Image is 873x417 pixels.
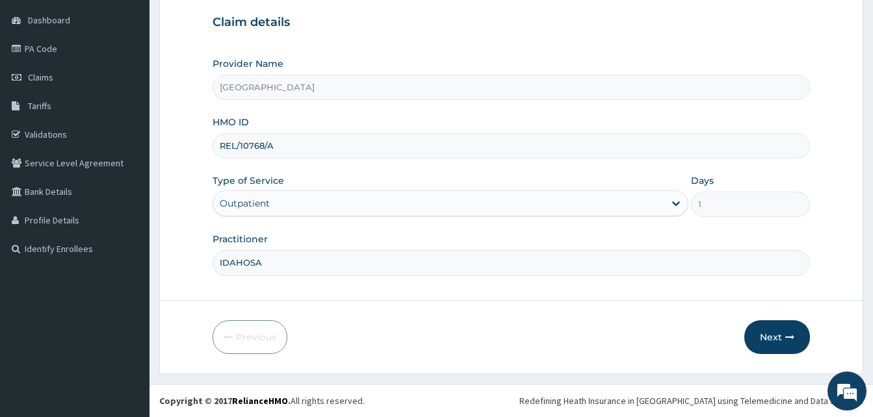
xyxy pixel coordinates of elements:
[232,395,288,407] a: RelianceHMO
[519,394,863,407] div: Redefining Heath Insurance in [GEOGRAPHIC_DATA] using Telemedicine and Data Science!
[744,320,810,354] button: Next
[691,174,714,187] label: Days
[213,116,249,129] label: HMO ID
[159,395,291,407] strong: Copyright © 2017 .
[213,174,284,187] label: Type of Service
[213,133,810,158] input: Enter HMO ID
[28,14,70,26] span: Dashboard
[213,16,810,30] h3: Claim details
[150,384,873,417] footer: All rights reserved.
[28,100,51,112] span: Tariffs
[213,320,287,354] button: Previous
[28,71,53,83] span: Claims
[213,233,268,246] label: Practitioner
[213,57,283,70] label: Provider Name
[213,250,810,275] input: Enter Name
